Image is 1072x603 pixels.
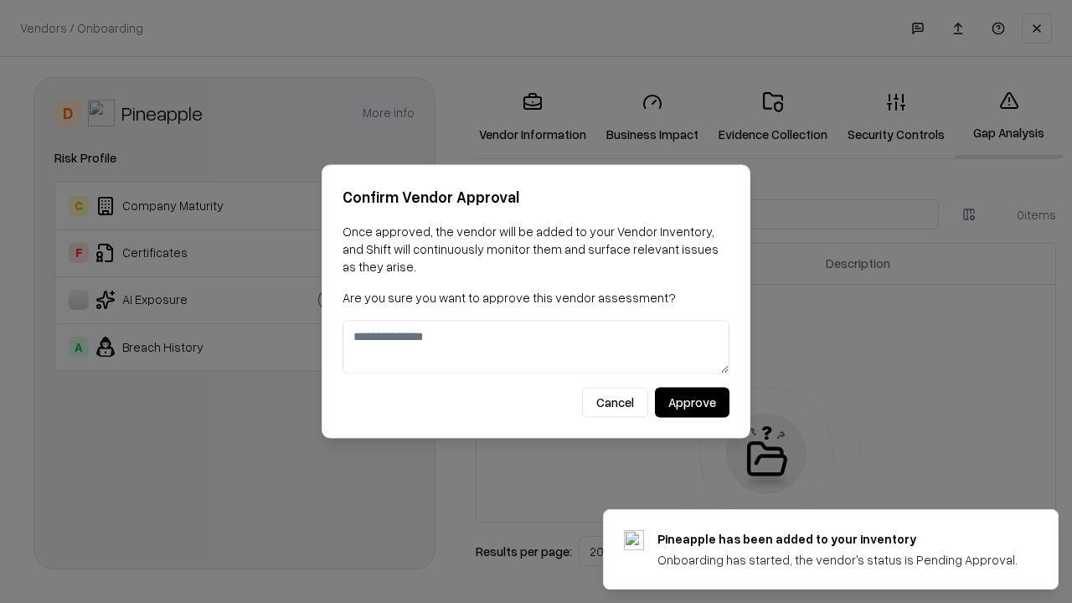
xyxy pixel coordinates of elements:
div: Pineapple has been added to your inventory [657,530,1018,548]
h2: Confirm Vendor Approval [343,185,729,209]
button: Cancel [582,388,648,418]
p: Once approved, the vendor will be added to your Vendor Inventory, and Shift will continuously mon... [343,223,729,276]
div: Onboarding has started, the vendor's status is Pending Approval. [657,551,1018,569]
button: Approve [655,388,729,418]
img: pineappleenergy.com [624,530,644,550]
p: Are you sure you want to approve this vendor assessment? [343,289,729,307]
